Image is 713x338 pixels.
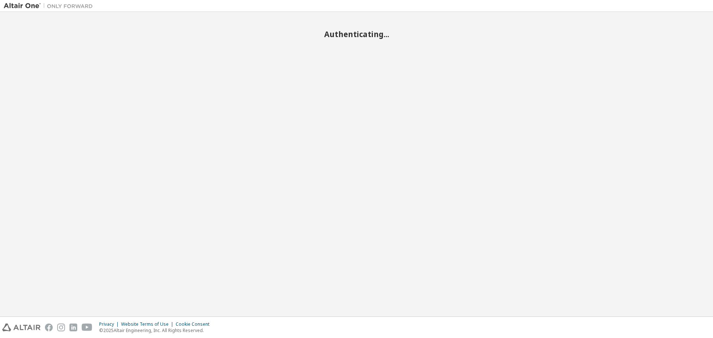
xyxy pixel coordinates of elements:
img: Altair One [4,2,97,10]
img: altair_logo.svg [2,324,40,331]
img: facebook.svg [45,324,53,331]
img: instagram.svg [57,324,65,331]
p: © 2025 Altair Engineering, Inc. All Rights Reserved. [99,327,214,334]
div: Website Terms of Use [121,321,176,327]
h2: Authenticating... [4,29,709,39]
img: linkedin.svg [69,324,77,331]
div: Cookie Consent [176,321,214,327]
div: Privacy [99,321,121,327]
img: youtube.svg [82,324,92,331]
